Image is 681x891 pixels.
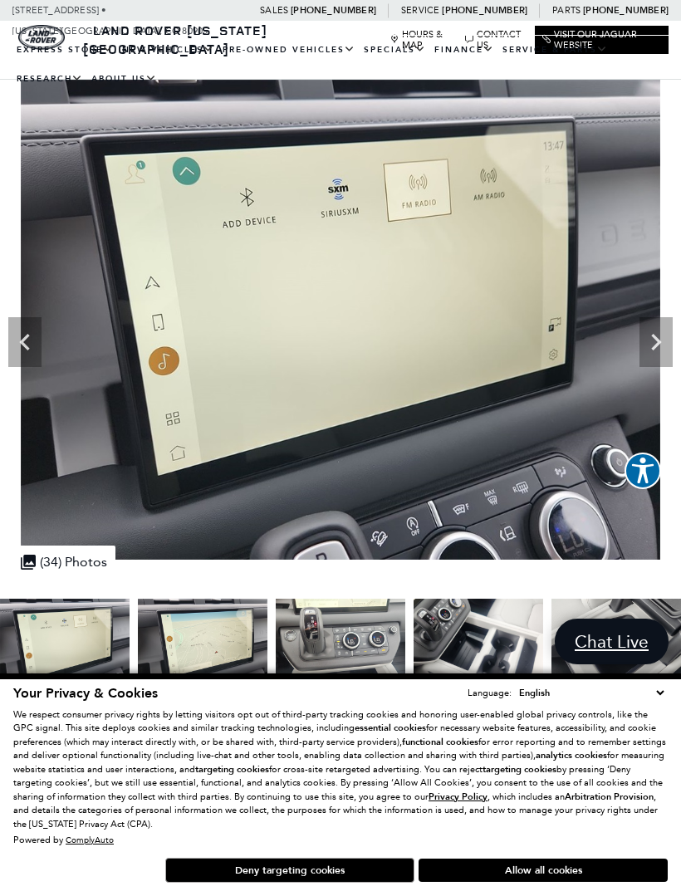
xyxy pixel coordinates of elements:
img: New 2025 Sedona Red Land Rover X-Dynamic SE image 24 [414,599,543,696]
img: New 2025 Sedona Red Land Rover X-Dynamic SE image 22 [138,599,267,696]
strong: functional cookies [402,736,478,748]
a: Visit Our Jaguar Website [542,29,661,51]
strong: targeting cookies [195,763,269,776]
select: Language Select [515,685,668,701]
span: Chat Live [566,630,657,653]
div: Powered by [13,835,114,845]
a: land-rover [18,25,65,50]
a: Pre-Owned Vehicles [218,36,360,65]
span: Your Privacy & Cookies [13,684,158,703]
div: Previous [8,317,42,367]
a: Finance [430,36,498,65]
a: ComplyAuto [66,835,114,845]
button: Explore your accessibility options [625,453,661,489]
strong: analytics cookies [536,749,607,761]
a: Service & Parts [498,36,612,65]
img: New 2025 Sedona Red Land Rover X-Dynamic SE image 23 [276,599,405,696]
a: [PHONE_NUMBER] [583,4,669,17]
a: EXPRESS STORE [12,36,118,65]
aside: Accessibility Help Desk [625,453,661,492]
div: Language: [468,688,512,698]
strong: essential cookies [355,722,426,734]
div: Next [639,317,673,367]
a: Research [12,65,87,94]
img: Land Rover [18,25,65,50]
img: New 2025 Sedona Red Land Rover X-Dynamic SE image 25 [551,599,681,696]
button: Deny targeting cookies [165,858,414,883]
strong: targeting cookies [483,763,556,776]
a: [PHONE_NUMBER] [291,4,376,17]
a: Land Rover [US_STATE][GEOGRAPHIC_DATA] [83,22,267,58]
a: Specials [360,36,430,65]
div: (34) Photos [12,546,115,578]
u: Privacy Policy [429,791,487,803]
a: Contact Us [465,29,527,51]
a: Chat Live [555,619,669,664]
p: We respect consumer privacy rights by letting visitors opt out of third-party tracking cookies an... [13,708,668,832]
nav: Main Navigation [12,36,669,94]
a: [STREET_ADDRESS] • [US_STATE][GEOGRAPHIC_DATA], CO 80905 [12,5,208,37]
a: Hours & Map [390,29,457,51]
strong: Arbitration Provision [565,791,654,803]
a: [PHONE_NUMBER] [442,4,527,17]
button: Allow all cookies [419,859,668,882]
a: New Vehicles [118,36,218,65]
a: About Us [87,65,161,94]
